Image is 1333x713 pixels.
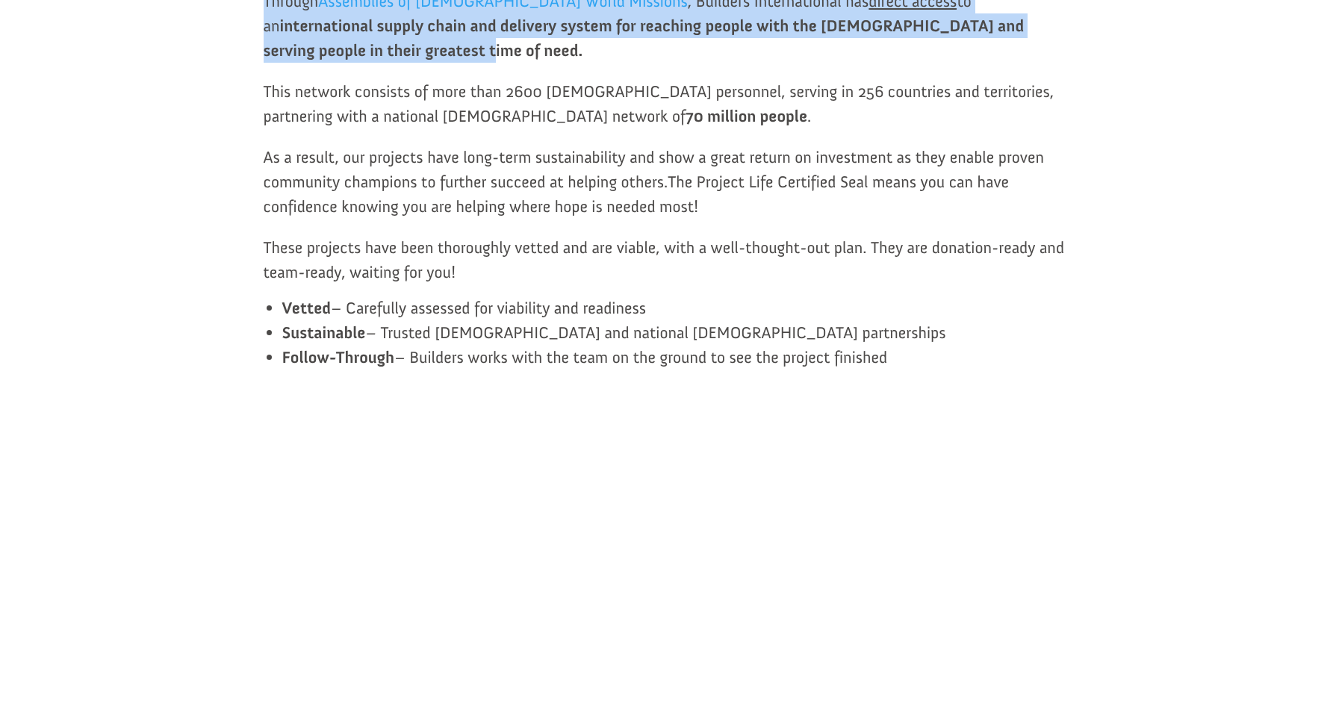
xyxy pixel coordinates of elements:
strong: 70 million people [686,106,807,126]
strong: international supply chain and delivery system for reaching people with the [DEMOGRAPHIC_DATA] an... [264,16,1025,60]
strong: Sustainable [282,323,366,343]
strong: Follow-Through [282,347,395,367]
span: – Trusted [DEMOGRAPHIC_DATA] and national [DEMOGRAPHIC_DATA] partnerships [282,323,946,343]
strong: Vetted [282,298,332,318]
span: This network consists of more than 2600 [DEMOGRAPHIC_DATA] personnel, serving in 256 countries an... [264,81,1054,126]
span: – Builders works with the team on the ground to see the project finished [282,347,888,367]
span: These projects have been thoroughly vetted and are viable, with a well-thought-out plan. They are... [264,237,1065,282]
span: As a result, our projects have long-term sustainability and show a great return on investment as ... [264,147,1044,192]
span: – Carefully assessed for viability and readiness [282,298,647,318]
